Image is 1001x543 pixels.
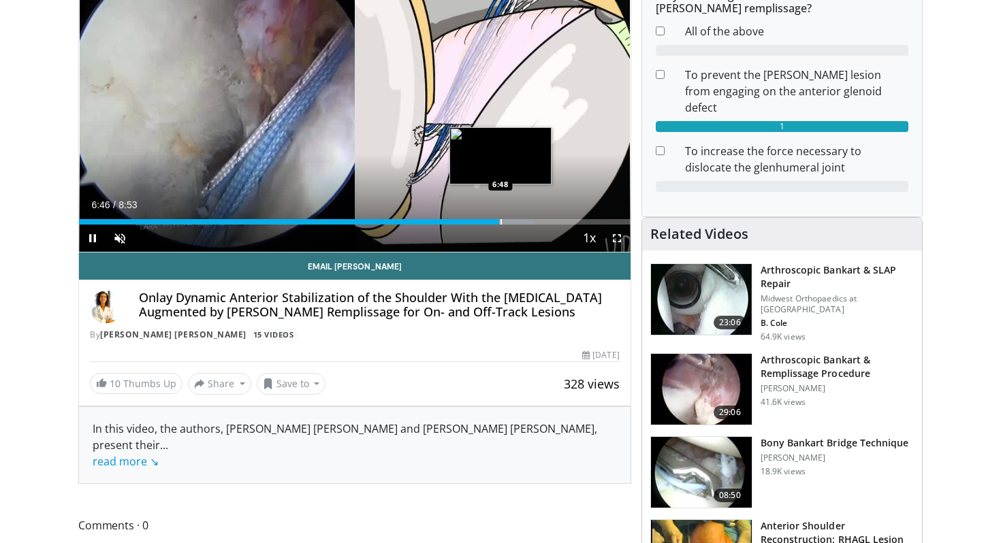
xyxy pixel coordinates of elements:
div: [DATE] [582,349,619,361]
h3: Arthroscopic Bankart & SLAP Repair [761,263,914,291]
div: Progress Bar [79,219,631,225]
button: Share [188,373,251,395]
dd: To prevent the [PERSON_NAME] lesion from engaging on the anterior glenoid defect [675,67,919,116]
img: cole_0_3.png.150x105_q85_crop-smart_upscale.jpg [651,264,752,335]
dd: All of the above [675,23,919,39]
p: Midwest Orthopaedics at [GEOGRAPHIC_DATA] [761,293,914,315]
span: 23:06 [714,316,746,329]
p: B. Cole [761,318,914,329]
button: Pause [79,225,106,252]
span: 328 views [564,376,620,392]
span: 29:06 [714,406,746,419]
div: 1 [656,121,908,132]
a: 15 Videos [249,329,298,340]
img: Avatar [90,291,123,323]
span: 8:53 [118,199,137,210]
button: Save to [257,373,326,395]
h4: Related Videos [650,226,748,242]
a: 10 Thumbs Up [90,373,182,394]
h3: Bony Bankart Bridge Technique [761,436,909,450]
p: 41.6K views [761,397,806,408]
span: 08:50 [714,489,746,502]
span: Comments 0 [78,516,631,534]
button: Fullscreen [603,225,631,252]
button: Unmute [106,225,133,252]
span: 6:46 [91,199,110,210]
img: wolf_3.png.150x105_q85_crop-smart_upscale.jpg [651,354,752,425]
h4: Onlay Dynamic Anterior Stabilization of the Shoulder With the [MEDICAL_DATA] Augmented by [PERSON... [139,291,620,320]
div: By [90,329,620,341]
a: 23:06 Arthroscopic Bankart & SLAP Repair Midwest Orthopaedics at [GEOGRAPHIC_DATA] B. Cole 64.9K ... [650,263,914,342]
dd: To increase the force necessary to dislocate the glenhumeral joint [675,143,919,176]
span: 10 [110,377,121,390]
img: 280119_0004_1.png.150x105_q85_crop-smart_upscale.jpg [651,437,752,508]
span: / [113,199,116,210]
p: [PERSON_NAME] [761,452,909,463]
p: 18.9K views [761,466,806,477]
p: 64.9K views [761,331,806,342]
img: image.jpeg [449,127,552,184]
a: 29:06 Arthroscopic Bankart & Remplissage Procedure [PERSON_NAME] 41.6K views [650,353,914,425]
a: Email [PERSON_NAME] [79,252,631,280]
p: [PERSON_NAME] [761,383,914,394]
a: read more ↘ [93,454,159,469]
button: Playback Rate [576,225,603,252]
span: ... [93,438,168,469]
a: [PERSON_NAME] [PERSON_NAME] [100,329,247,340]
div: In this video, the authors, [PERSON_NAME] [PERSON_NAME] and [PERSON_NAME] [PERSON_NAME], present ... [93,421,617,470]
a: 08:50 Bony Bankart Bridge Technique [PERSON_NAME] 18.9K views [650,436,914,508]
h3: Arthroscopic Bankart & Remplissage Procedure [761,353,914,380]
